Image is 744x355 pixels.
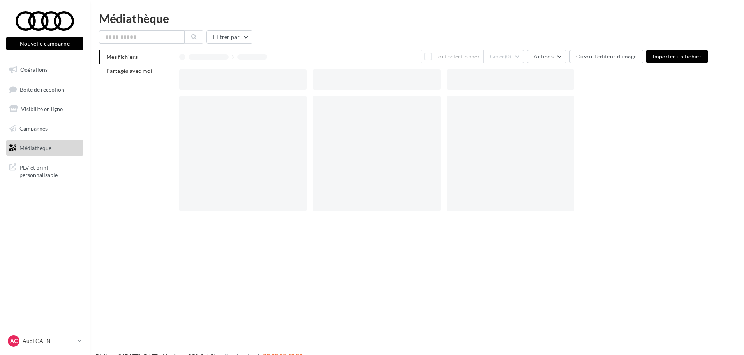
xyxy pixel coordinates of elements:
a: Boîte de réception [5,81,85,98]
span: Actions [534,53,553,60]
button: Importer un fichier [646,50,708,63]
span: (0) [505,53,511,60]
span: Mes fichiers [106,53,138,60]
button: Actions [527,50,566,63]
span: AC [10,337,18,345]
span: Partagés avec moi [106,67,152,74]
span: Visibilité en ligne [21,106,63,112]
button: Nouvelle campagne [6,37,83,50]
a: Campagnes [5,120,85,137]
span: Opérations [20,66,48,73]
div: Médiathèque [99,12,735,24]
a: Médiathèque [5,140,85,156]
button: Tout sélectionner [421,50,483,63]
a: Opérations [5,62,85,78]
span: Campagnes [19,125,48,132]
span: Boîte de réception [20,86,64,92]
span: Importer un fichier [652,53,702,60]
span: PLV et print personnalisable [19,162,80,179]
a: Visibilité en ligne [5,101,85,117]
a: PLV et print personnalisable [5,159,85,182]
a: AC Audi CAEN [6,334,83,348]
button: Gérer(0) [483,50,524,63]
button: Filtrer par [206,30,252,44]
p: Audi CAEN [23,337,74,345]
button: Ouvrir l'éditeur d'image [569,50,643,63]
span: Médiathèque [19,144,51,151]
